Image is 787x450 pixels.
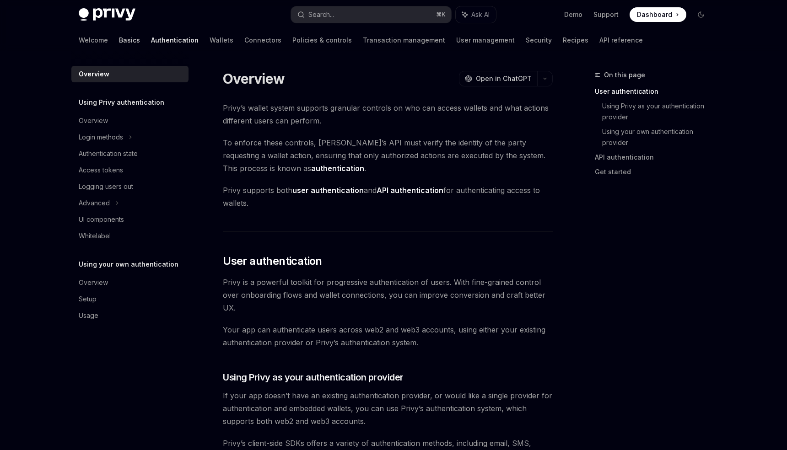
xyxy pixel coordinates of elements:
[79,230,111,241] div: Whitelabel
[563,29,588,51] a: Recipes
[223,276,553,314] span: Privy is a powerful toolkit for progressive authentication of users. With fine-grained control ov...
[436,11,446,18] span: ⌘ K
[79,198,110,209] div: Advanced
[210,29,233,51] a: Wallets
[595,84,716,99] a: User authentication
[637,10,672,19] span: Dashboard
[79,69,109,80] div: Overview
[595,165,716,179] a: Get started
[79,165,123,176] div: Access tokens
[79,115,108,126] div: Overview
[79,8,135,21] img: dark logo
[223,389,553,428] span: If your app doesn’t have an existing authentication provider, or would like a single provider for...
[377,186,443,195] strong: API authentication
[79,294,97,305] div: Setup
[151,29,199,51] a: Authentication
[308,9,334,20] div: Search...
[79,277,108,288] div: Overview
[71,66,189,82] a: Overview
[223,254,322,268] span: User authentication
[79,29,108,51] a: Welcome
[79,214,124,225] div: UI components
[223,70,285,87] h1: Overview
[119,29,140,51] a: Basics
[311,164,364,173] strong: authentication
[602,124,716,150] a: Using your own authentication provider
[363,29,445,51] a: Transaction management
[223,371,404,384] span: Using Privy as your authentication provider
[291,6,451,23] button: Search...⌘K
[526,29,552,51] a: Security
[459,71,537,86] button: Open in ChatGPT
[471,10,490,19] span: Ask AI
[602,99,716,124] a: Using Privy as your authentication provider
[694,7,708,22] button: Toggle dark mode
[456,6,496,23] button: Ask AI
[223,136,553,175] span: To enforce these controls, [PERSON_NAME]’s API must verify the identity of the party requesting a...
[292,186,364,195] strong: user authentication
[292,29,352,51] a: Policies & controls
[476,74,532,83] span: Open in ChatGPT
[71,228,189,244] a: Whitelabel
[79,181,133,192] div: Logging users out
[564,10,582,19] a: Demo
[595,150,716,165] a: API authentication
[223,323,553,349] span: Your app can authenticate users across web2 and web3 accounts, using either your existing authent...
[223,184,553,209] span: Privy supports both and for authenticating access to wallets.
[79,148,138,159] div: Authentication state
[71,291,189,307] a: Setup
[604,70,645,80] span: On this page
[593,10,619,19] a: Support
[71,145,189,162] a: Authentication state
[456,29,515,51] a: User management
[630,7,686,22] a: Dashboard
[599,29,643,51] a: API reference
[79,97,164,108] h5: Using Privy authentication
[223,102,553,127] span: Privy’s wallet system supports granular controls on who can access wallets and what actions diffe...
[71,211,189,228] a: UI components
[71,274,189,291] a: Overview
[71,178,189,195] a: Logging users out
[79,132,123,143] div: Login methods
[244,29,281,51] a: Connectors
[71,162,189,178] a: Access tokens
[71,307,189,324] a: Usage
[71,112,189,129] a: Overview
[79,259,178,270] h5: Using your own authentication
[79,310,98,321] div: Usage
